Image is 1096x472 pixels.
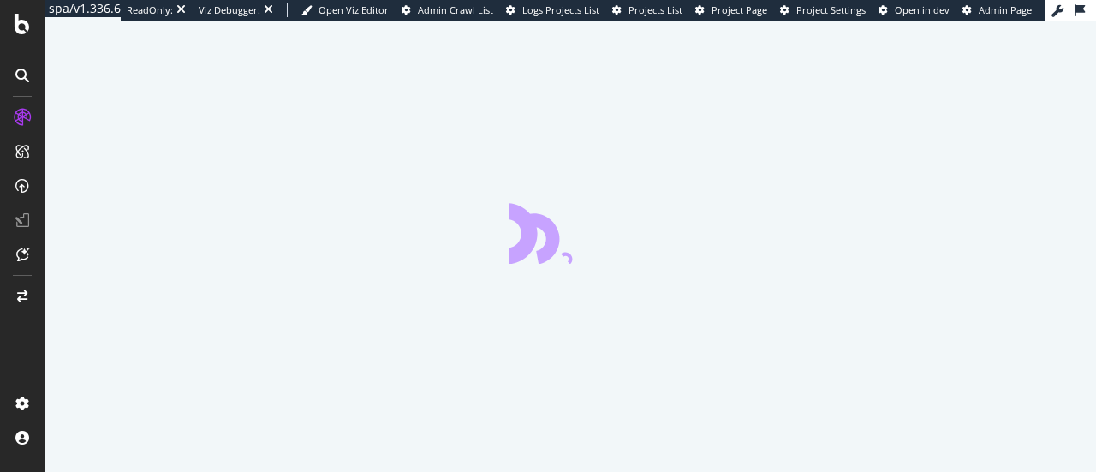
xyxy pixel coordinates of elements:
[522,3,599,16] span: Logs Projects List
[695,3,767,17] a: Project Page
[796,3,866,16] span: Project Settings
[780,3,866,17] a: Project Settings
[628,3,682,16] span: Projects List
[962,3,1032,17] a: Admin Page
[509,202,632,264] div: animation
[127,3,173,17] div: ReadOnly:
[301,3,389,17] a: Open Viz Editor
[895,3,950,16] span: Open in dev
[712,3,767,16] span: Project Page
[199,3,260,17] div: Viz Debugger:
[612,3,682,17] a: Projects List
[418,3,493,16] span: Admin Crawl List
[402,3,493,17] a: Admin Crawl List
[979,3,1032,16] span: Admin Page
[319,3,389,16] span: Open Viz Editor
[879,3,950,17] a: Open in dev
[506,3,599,17] a: Logs Projects List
